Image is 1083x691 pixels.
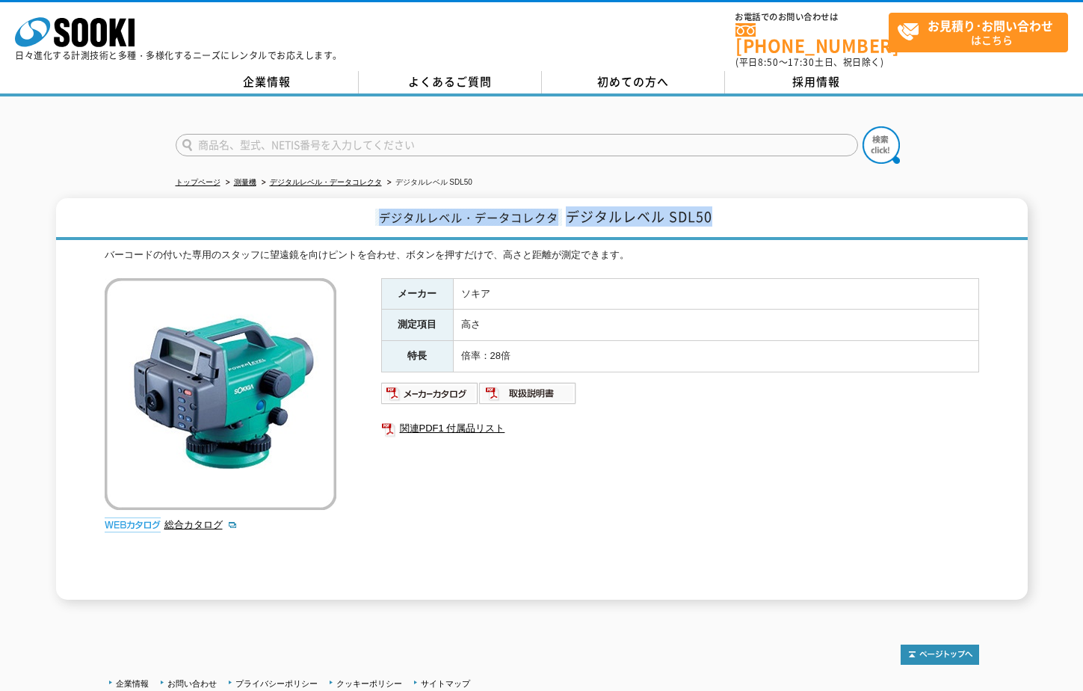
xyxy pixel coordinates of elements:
th: 測定項目 [381,310,453,341]
input: 商品名、型式、NETIS番号を入力してください [176,134,858,156]
span: はこちら [897,13,1067,51]
a: [PHONE_NUMBER] [735,23,889,54]
a: クッキーポリシー [336,679,402,688]
td: 高さ [453,310,978,341]
a: 企業情報 [116,679,149,688]
a: 採用情報 [725,71,908,93]
img: btn_search.png [863,126,900,164]
img: トップページへ [901,645,979,665]
a: 総合カタログ [164,519,238,530]
td: ソキア [453,278,978,310]
td: 倍率：28倍 [453,341,978,372]
th: 特長 [381,341,453,372]
a: トップページ [176,178,220,186]
a: メーカーカタログ [381,391,479,402]
a: よくあるご質問 [359,71,542,93]
span: 8:50 [758,55,779,69]
a: サイトマップ [421,679,470,688]
a: 企業情報 [176,71,359,93]
div: バーコードの付いた専用のスタッフに望遠鏡を向けピントを合わせ、ボタンを押すだけで、高さと距離が測定できます。 [105,248,979,263]
a: 関連PDF1 付属品リスト [381,419,979,438]
span: デジタルレベル・データコレクタ [375,209,562,226]
img: デジタルレベル SDL50 [105,278,336,510]
img: メーカーカタログ [381,381,479,405]
a: 初めての方へ [542,71,725,93]
img: 取扱説明書 [479,381,577,405]
span: お電話でのお問い合わせは [735,13,889,22]
th: メーカー [381,278,453,310]
span: 初めての方へ [597,73,669,90]
a: 測量機 [234,178,256,186]
li: デジタルレベル SDL50 [384,175,472,191]
img: webカタログ [105,518,161,532]
span: デジタルレベル SDL50 [566,206,712,227]
span: (平日 ～ 土日、祝日除く) [735,55,883,69]
a: デジタルレベル・データコレクタ [270,178,382,186]
p: 日々進化する計測技術と多種・多様化するニーズにレンタルでお応えします。 [15,51,342,60]
a: 取扱説明書 [479,391,577,402]
a: お問い合わせ [167,679,217,688]
a: プライバシーポリシー [235,679,318,688]
a: お見積り･お問い合わせはこちら [889,13,1068,52]
span: 17:30 [788,55,815,69]
strong: お見積り･お問い合わせ [928,16,1053,34]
